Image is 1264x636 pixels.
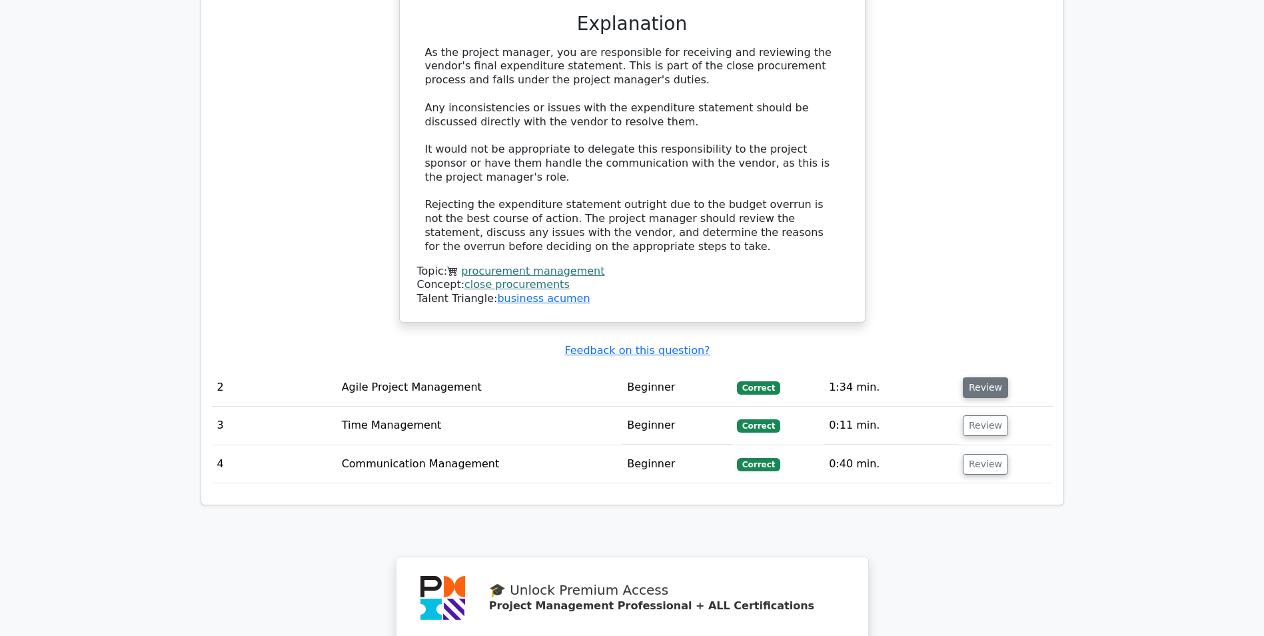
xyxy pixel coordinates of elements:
[564,344,710,357] a: Feedback on this question?
[212,407,336,445] td: 3
[417,278,848,292] div: Concept:
[212,369,336,407] td: 2
[737,419,780,433] span: Correct
[497,292,590,305] a: business acumen
[963,377,1008,398] button: Review
[824,369,957,407] td: 1:34 min.
[622,445,732,483] td: Beginner
[212,445,336,483] td: 4
[336,369,622,407] td: Agile Project Management
[417,265,848,306] div: Talent Triangle:
[464,278,570,291] a: close procurements
[461,265,604,277] a: procurement management
[963,415,1008,436] button: Review
[737,458,780,471] span: Correct
[425,13,840,35] h3: Explanation
[622,407,732,445] td: Beginner
[824,445,957,483] td: 0:40 min.
[824,407,957,445] td: 0:11 min.
[417,265,848,279] div: Topic:
[336,407,622,445] td: Time Management
[336,445,622,483] td: Communication Management
[963,454,1008,475] button: Review
[737,381,780,395] span: Correct
[425,46,840,254] div: As the project manager, you are responsible for receiving and reviewing the vendor's final expend...
[622,369,732,407] td: Beginner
